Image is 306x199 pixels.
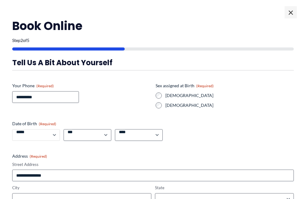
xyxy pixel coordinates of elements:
[12,83,151,89] label: Your Phone
[20,38,23,43] span: 2
[165,102,294,108] label: [DEMOGRAPHIC_DATA]
[36,84,54,88] span: (Required)
[12,153,47,159] legend: Address
[12,121,56,127] legend: Date of Birth
[12,38,294,43] p: Step of
[30,154,47,159] span: (Required)
[12,185,151,191] label: City
[155,185,294,191] label: State
[39,122,56,126] span: (Required)
[165,92,294,99] label: [DEMOGRAPHIC_DATA]
[12,18,294,33] h2: Book Online
[12,58,294,67] h3: Tell us a bit about yourself
[27,38,29,43] span: 5
[12,162,294,167] label: Street Address
[285,6,297,18] span: ×
[196,84,214,88] span: (Required)
[156,83,214,89] legend: Sex assigned at Birth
